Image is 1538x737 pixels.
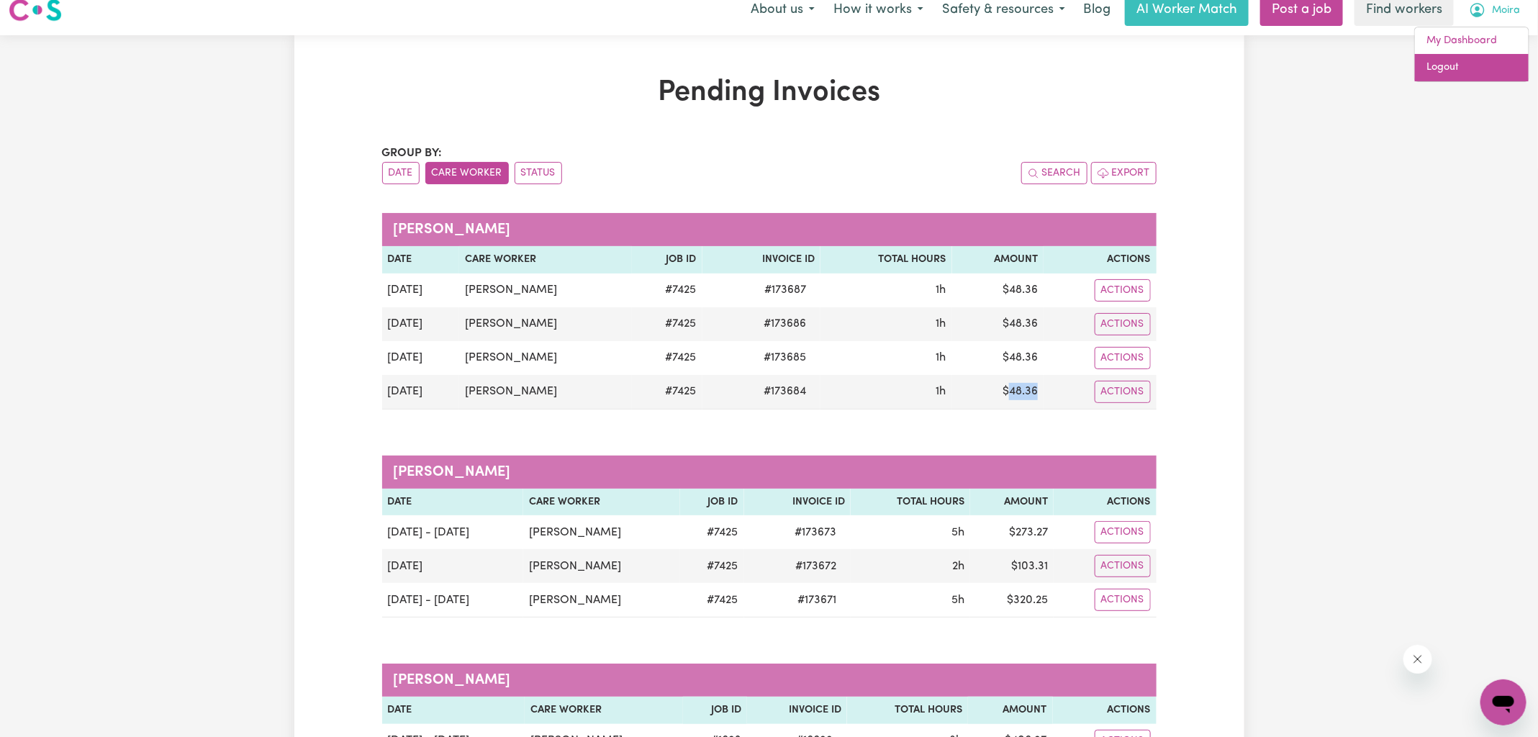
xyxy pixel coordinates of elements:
[968,697,1053,724] th: Amount
[1095,347,1151,369] button: Actions
[632,246,702,273] th: Job ID
[970,549,1054,583] td: $ 103.31
[747,697,847,724] th: Invoice ID
[382,583,523,618] td: [DATE] - [DATE]
[523,515,680,549] td: [PERSON_NAME]
[936,386,946,397] span: 1 hour
[952,375,1044,410] td: $ 48.36
[515,162,562,184] button: sort invoices by paid status
[382,148,443,159] span: Group by:
[787,558,845,575] span: # 173672
[523,489,680,516] th: Care Worker
[459,375,631,410] td: [PERSON_NAME]
[1091,162,1157,184] button: Export
[1095,521,1151,543] button: Actions
[952,341,1044,375] td: $ 48.36
[382,489,523,516] th: Date
[1095,313,1151,335] button: Actions
[523,583,680,618] td: [PERSON_NAME]
[970,489,1054,516] th: Amount
[459,246,631,273] th: Care Worker
[744,489,851,516] th: Invoice ID
[632,341,702,375] td: # 7425
[786,524,845,541] span: # 173673
[382,213,1157,246] caption: [PERSON_NAME]
[680,583,744,618] td: # 7425
[382,246,460,273] th: Date
[382,549,523,583] td: [DATE]
[952,246,1044,273] th: Amount
[680,489,744,516] th: Job ID
[755,349,815,366] span: # 173685
[632,375,702,410] td: # 7425
[382,76,1157,110] h1: Pending Invoices
[1095,589,1151,611] button: Actions
[1095,279,1151,302] button: Actions
[1095,555,1151,577] button: Actions
[789,592,845,609] span: # 173671
[1492,3,1520,19] span: Moira
[1021,162,1087,184] button: Search
[459,341,631,375] td: [PERSON_NAME]
[680,515,744,549] td: # 7425
[9,10,87,22] span: Need any help?
[951,594,964,606] span: 5 hours
[382,664,1157,697] caption: [PERSON_NAME]
[847,697,968,724] th: Total Hours
[683,697,747,724] th: Job ID
[680,549,744,583] td: # 7425
[1415,27,1529,55] a: My Dashboard
[382,375,460,410] td: [DATE]
[1095,381,1151,403] button: Actions
[382,697,525,724] th: Date
[425,162,509,184] button: sort invoices by care worker
[632,307,702,341] td: # 7425
[1414,27,1529,82] div: My Account
[382,341,460,375] td: [DATE]
[820,246,952,273] th: Total Hours
[970,515,1054,549] td: $ 273.27
[525,697,683,724] th: Care Worker
[936,318,946,330] span: 1 hour
[952,561,964,572] span: 2 hours
[936,352,946,363] span: 1 hour
[632,273,702,307] td: # 7425
[702,246,820,273] th: Invoice ID
[936,284,946,296] span: 1 hour
[1403,645,1432,674] iframe: Close message
[382,515,523,549] td: [DATE] - [DATE]
[755,383,815,400] span: # 173684
[952,273,1044,307] td: $ 48.36
[459,307,631,341] td: [PERSON_NAME]
[952,307,1044,341] td: $ 48.36
[970,583,1054,618] td: $ 320.25
[755,315,815,333] span: # 173686
[1044,246,1156,273] th: Actions
[382,273,460,307] td: [DATE]
[382,456,1157,489] caption: [PERSON_NAME]
[1054,489,1156,516] th: Actions
[1480,679,1526,725] iframe: Button to launch messaging window
[1053,697,1157,724] th: Actions
[459,273,631,307] td: [PERSON_NAME]
[523,549,680,583] td: [PERSON_NAME]
[382,307,460,341] td: [DATE]
[951,527,964,538] span: 5 hours
[1415,54,1529,81] a: Logout
[756,281,815,299] span: # 173687
[851,489,970,516] th: Total Hours
[382,162,420,184] button: sort invoices by date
